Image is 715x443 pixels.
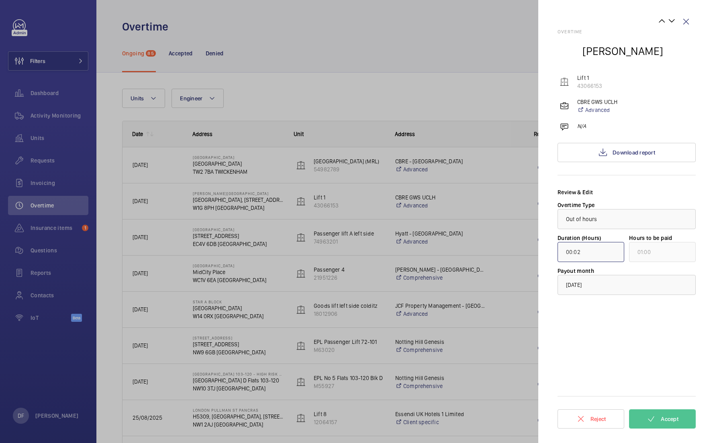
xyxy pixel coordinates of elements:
button: Accept [629,409,696,429]
p: 43066153 [577,82,602,90]
label: Overtime Type [558,202,595,208]
span: Download report [613,149,655,156]
h2: Overtime [558,29,696,35]
label: Payout month [558,268,594,274]
h2: [PERSON_NAME] [582,44,663,59]
label: Hours to be paid [629,235,672,241]
span: [DATE] [566,282,582,288]
p: Lift 1 [577,74,602,82]
button: Reject [558,409,624,429]
img: elevator.svg [560,77,569,87]
input: undefined [629,242,696,262]
input: function l(){if(O(o),o.value===Rt)throw new Je(-950,!1);return o.value} [558,242,624,262]
p: N/A [577,122,586,130]
a: Download report [558,143,696,162]
a: Advanced [577,106,617,114]
span: Reject [590,416,606,422]
span: Out of hours [566,216,597,222]
div: Review & Edit [558,188,696,196]
label: Duration (Hours) [558,235,601,241]
span: Accept [661,416,678,422]
p: CBRE GWS UCLH [577,98,617,106]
